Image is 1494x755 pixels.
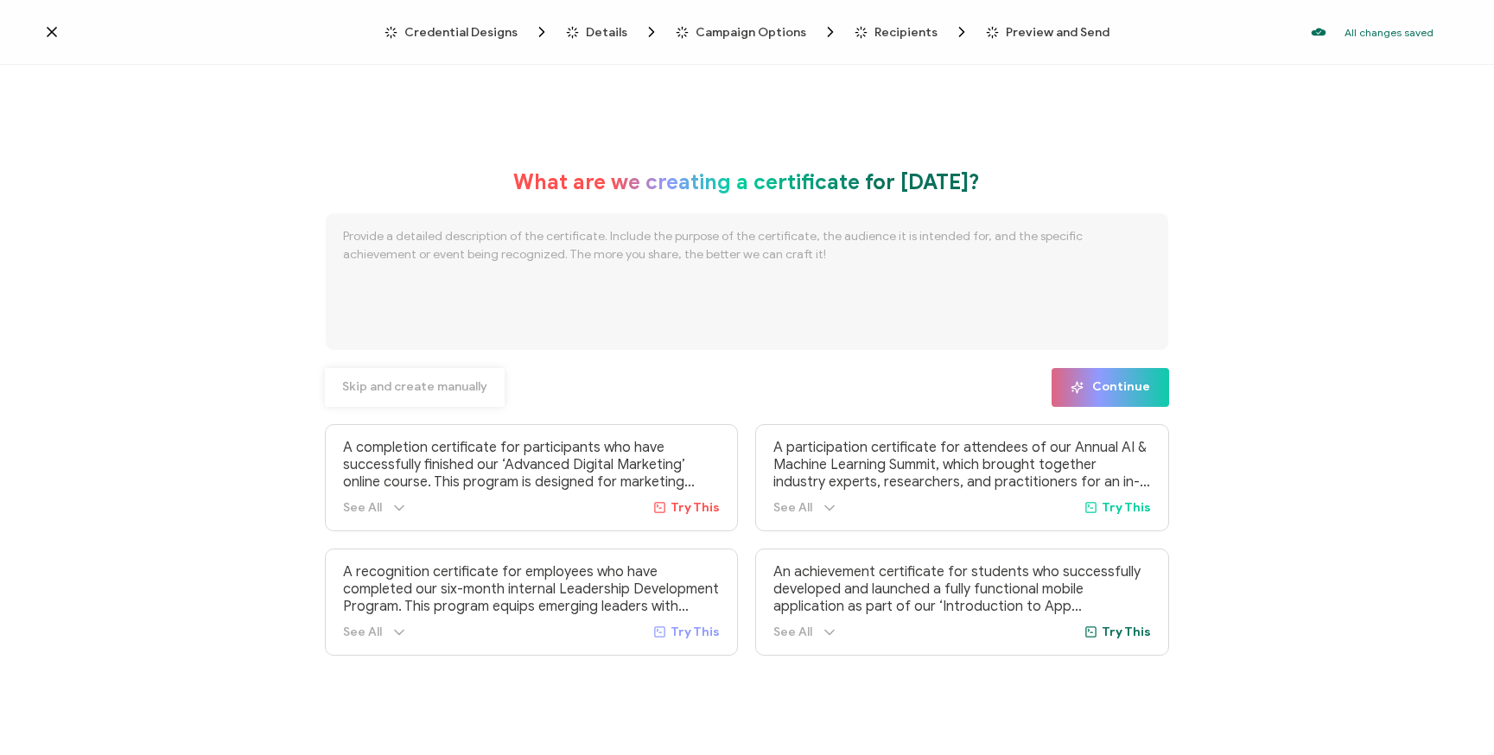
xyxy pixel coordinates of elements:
[385,23,1109,41] div: Breadcrumb
[855,23,970,41] span: Recipients
[1052,368,1169,407] button: Continue
[671,500,720,515] span: Try This
[773,500,812,515] span: See All
[1408,672,1494,755] iframe: Chat Widget
[343,563,721,615] p: A recognition certificate for employees who have completed our six-month internal Leadership Deve...
[566,23,660,41] span: Details
[773,563,1151,615] p: An achievement certificate for students who successfully developed and launched a fully functiona...
[1071,381,1150,394] span: Continue
[1102,500,1151,515] span: Try This
[671,625,720,639] span: Try This
[696,26,806,39] span: Campaign Options
[773,625,812,639] span: See All
[1102,625,1151,639] span: Try This
[874,26,938,39] span: Recipients
[343,439,721,491] p: A completion certificate for participants who have successfully finished our ‘Advanced Digital Ma...
[343,500,382,515] span: See All
[773,439,1151,491] p: A participation certificate for attendees of our Annual AI & Machine Learning Summit, which broug...
[586,26,627,39] span: Details
[1006,26,1109,39] span: Preview and Send
[342,381,487,393] span: Skip and create manually
[986,26,1109,39] span: Preview and Send
[1345,26,1434,39] p: All changes saved
[343,625,382,639] span: See All
[325,368,505,407] button: Skip and create manually
[513,169,980,195] h1: What are we creating a certificate for [DATE]?
[385,23,550,41] span: Credential Designs
[404,26,518,39] span: Credential Designs
[676,23,839,41] span: Campaign Options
